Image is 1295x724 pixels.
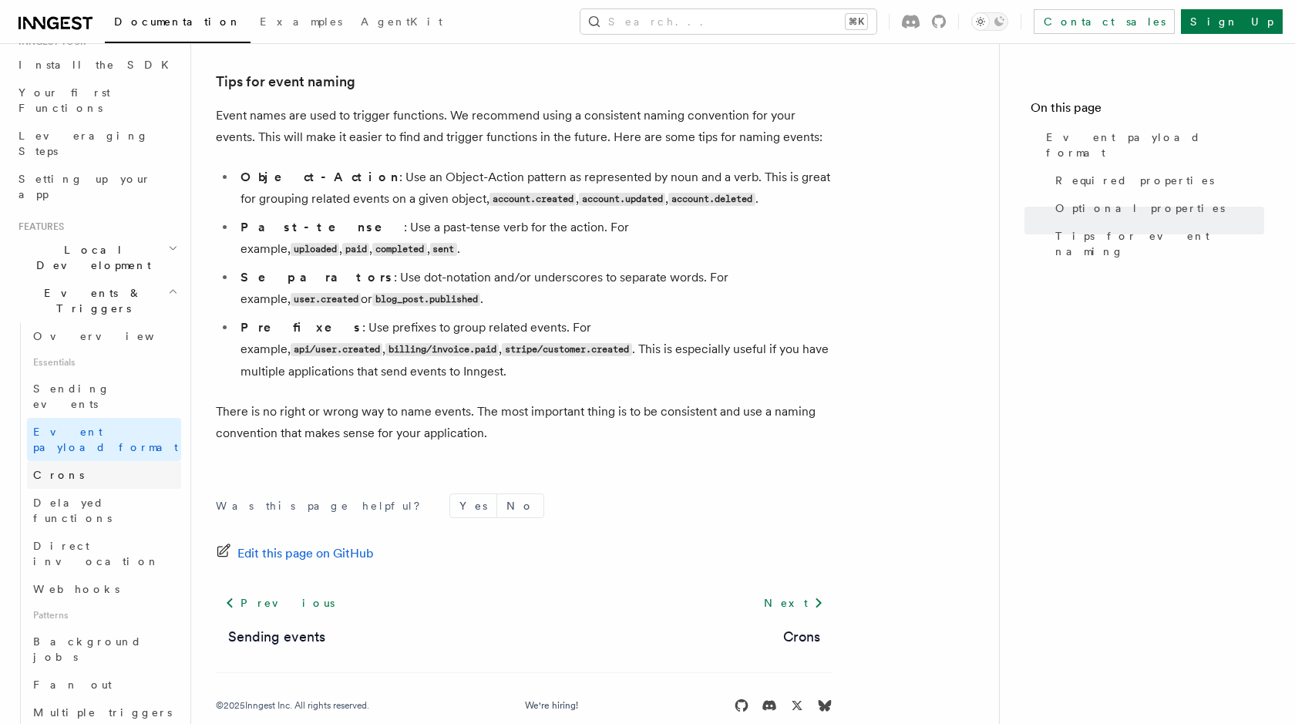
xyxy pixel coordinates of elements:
a: Webhooks [27,575,181,603]
li: : Use dot-notation and/or underscores to separate words. For example, or . [236,267,832,311]
a: Optional properties [1049,194,1264,222]
code: stripe/customer.created [502,343,631,356]
a: Documentation [105,5,251,43]
a: Event payload format [1040,123,1264,167]
span: Overview [33,330,192,342]
span: Leveraging Steps [18,130,149,157]
a: Fan out [27,671,181,699]
span: Direct invocation [33,540,160,567]
kbd: ⌘K [846,14,867,29]
span: Documentation [114,15,241,28]
span: Tips for event naming [1055,228,1264,259]
p: Was this page helpful? [216,498,431,514]
li: : Use an Object-Action pattern as represented by noun and a verb. This is great for grouping rela... [236,167,832,210]
a: Previous [216,589,343,617]
button: Local Development [12,236,181,279]
strong: Separators [240,270,394,285]
button: Yes [450,494,496,517]
span: Examples [260,15,342,28]
a: Crons [783,626,820,648]
a: Required properties [1049,167,1264,194]
code: sent [430,243,457,256]
a: Install the SDK [12,51,181,79]
code: account.updated [579,193,665,206]
code: uploaded [291,243,339,256]
a: Sending events [27,375,181,418]
span: Local Development [12,242,168,273]
a: Leveraging Steps [12,122,181,165]
code: account.created [489,193,576,206]
p: Event names are used to trigger functions. We recommend using a consistent naming convention for ... [216,105,832,148]
button: Toggle dark mode [971,12,1008,31]
p: There is no right or wrong way to name events. The most important thing is to be consistent and u... [216,401,832,444]
code: blog_post.published [372,293,480,306]
button: No [497,494,543,517]
a: Delayed functions [27,489,181,532]
span: Features [12,221,64,233]
span: Install the SDK [18,59,178,71]
a: Background jobs [27,628,181,671]
a: Contact sales [1034,9,1175,34]
span: Setting up your app [18,173,151,200]
span: Optional properties [1055,200,1225,216]
span: Background jobs [33,635,142,663]
span: Essentials [27,350,181,375]
code: paid [342,243,369,256]
a: Setting up your app [12,165,181,208]
span: Required properties [1055,173,1214,188]
code: account.deleted [668,193,755,206]
a: Sign Up [1181,9,1283,34]
a: Direct invocation [27,532,181,575]
span: Edit this page on GitHub [237,543,374,564]
span: Event payload format [1046,130,1264,160]
button: Search...⌘K [580,9,876,34]
a: Edit this page on GitHub [216,543,374,564]
span: AgentKit [361,15,442,28]
code: completed [372,243,426,256]
a: Tips for event naming [216,71,355,93]
strong: Prefixes [240,320,362,335]
a: Your first Functions [12,79,181,122]
a: Event payload format [27,418,181,461]
li: : Use prefixes to group related events. For example, , , . This is especially useful if you have ... [236,317,832,382]
a: Crons [27,461,181,489]
strong: Past-tense [240,220,404,234]
span: Events & Triggers [12,285,168,316]
a: Next [755,589,832,617]
span: Crons [33,469,84,481]
a: Sending events [228,626,325,648]
span: Delayed functions [33,497,112,524]
span: Your first Functions [18,86,110,114]
span: Event payload format [33,426,178,453]
a: Tips for event naming [1049,222,1264,265]
a: Overview [27,322,181,350]
code: billing/invoice.paid [385,343,499,356]
code: user.created [291,293,361,306]
a: Examples [251,5,351,42]
span: Webhooks [33,583,119,595]
strong: Object-Action [240,170,399,184]
div: © 2025 Inngest Inc. All rights reserved. [216,699,369,712]
a: We're hiring! [525,699,578,712]
h4: On this page [1031,99,1264,123]
li: : Use a past-tense verb for the action. For example, , , , . [236,217,832,261]
span: Patterns [27,603,181,628]
a: AgentKit [351,5,452,42]
span: Sending events [33,382,110,410]
button: Events & Triggers [12,279,181,322]
code: api/user.created [291,343,382,356]
span: Fan out [33,679,112,691]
